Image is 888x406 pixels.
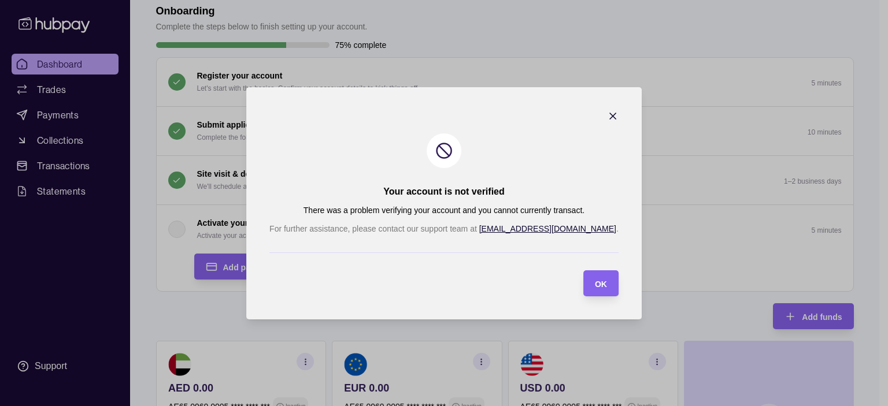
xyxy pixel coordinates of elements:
[595,279,607,288] span: OK
[304,204,584,217] p: There was a problem verifying your account and you cannot currently transact.
[269,222,619,235] p: For further assistance, please contact our support team at .
[479,224,616,233] a: [EMAIL_ADDRESS][DOMAIN_NAME]
[583,270,619,296] button: OK
[383,185,505,198] h2: Your account is not verified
